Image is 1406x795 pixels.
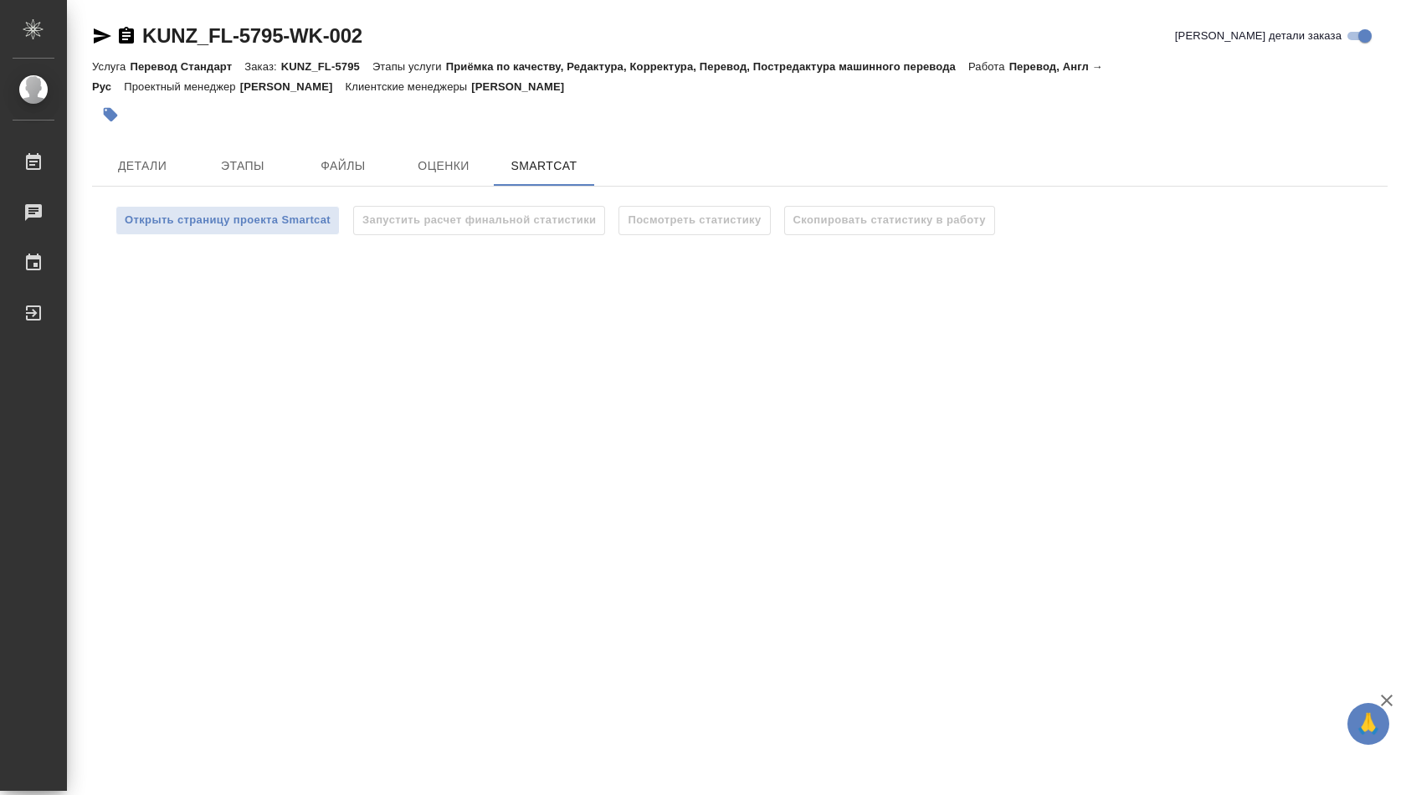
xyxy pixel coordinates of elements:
button: Скопировать ссылку [116,26,136,46]
p: Заказ: [244,60,280,73]
p: [PERSON_NAME] [240,80,346,93]
span: Файлы [303,156,383,177]
p: [PERSON_NAME] [471,80,577,93]
button: Скопировать ссылку для ЯМессенджера [92,26,112,46]
span: Идет расчет финальной статистики [784,213,995,227]
button: 🙏 [1347,703,1389,745]
span: Детали [102,156,182,177]
p: KUNZ_FL-5795 [281,60,372,73]
span: Этапы [203,156,283,177]
span: Идет расчет финальной статистики [618,213,770,227]
span: Открыть страницу проекта Smartcat [125,211,331,230]
span: 🙏 [1354,706,1383,741]
p: Приёмка по качеству, Редактура, Корректура, Перевод, Постредактура машинного перевода [446,60,968,73]
button: Добавить тэг [92,96,129,133]
span: SmartCat [504,156,584,177]
a: KUNZ_FL-5795-WK-002 [142,24,362,47]
p: Работа [968,60,1009,73]
p: Этапы услуги [372,60,446,73]
button: Открыть страницу проекта Smartcat [115,206,340,235]
div: Обновление [353,206,605,235]
p: Клиентские менеджеры [346,80,472,93]
span: [PERSON_NAME] детали заказа [1175,28,1342,44]
p: Услуга [92,60,130,73]
p: Перевод Стандарт [130,60,244,73]
p: Проектный менеджер [124,80,239,93]
span: Оценки [403,156,484,177]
